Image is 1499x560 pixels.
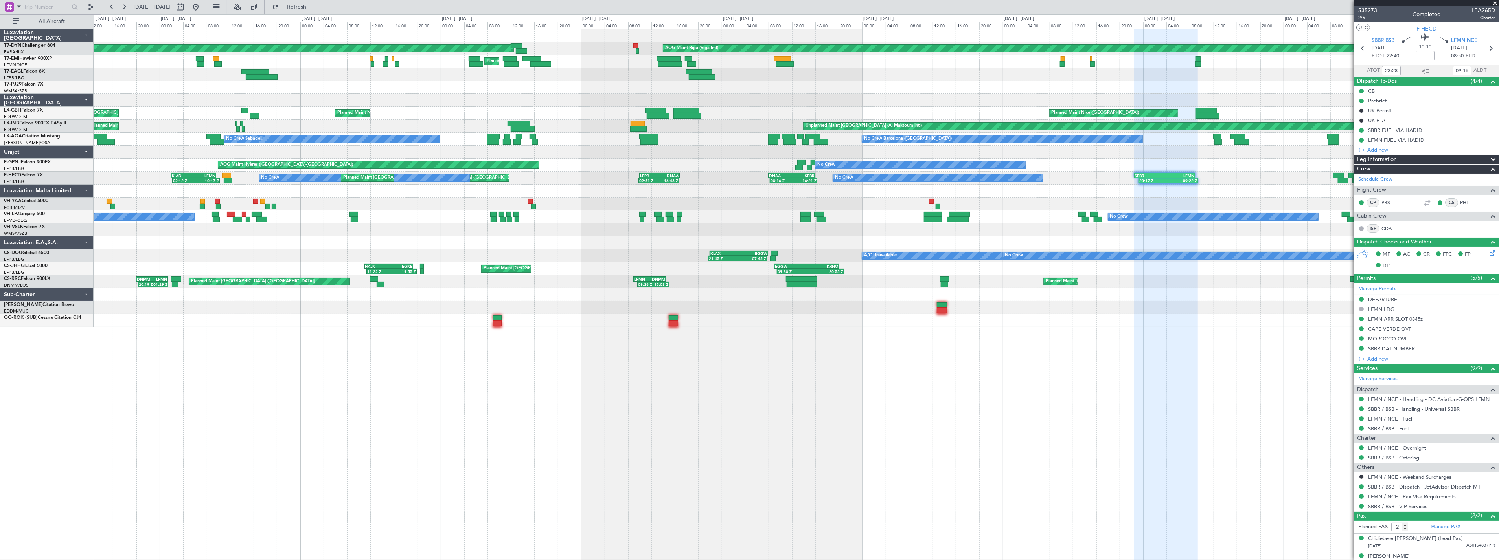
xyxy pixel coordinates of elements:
[511,22,535,29] div: 12:00
[4,69,45,74] a: T7-EAGLFalcon 8X
[769,173,792,178] div: DNAA
[4,225,45,229] a: 9H-VSLKFalcon 7X
[1372,44,1388,52] span: [DATE]
[1417,25,1437,33] span: F-HECD
[418,22,441,29] div: 20:00
[1357,212,1387,221] span: Cabin Crew
[778,269,810,274] div: 09:30 Z
[839,22,863,29] div: 20:00
[4,218,27,223] a: LFMD/CEQ
[394,22,418,29] div: 16:00
[1026,22,1050,29] div: 04:00
[207,22,230,29] div: 08:00
[792,173,815,178] div: SBBR
[1382,66,1401,75] input: --:--
[4,140,50,146] a: [PERSON_NAME]/QSA
[815,22,839,29] div: 16:00
[1368,335,1408,342] div: MOROCCO OVF
[1005,250,1023,262] div: No Crew
[640,173,659,178] div: LFPB
[1471,77,1482,85] span: (4/4)
[1164,173,1194,178] div: LFMN
[628,22,652,29] div: 08:00
[226,133,263,145] div: No Crew Sabadell
[4,302,74,307] a: [PERSON_NAME]Citation Bravo
[370,22,394,29] div: 12:00
[173,178,196,183] div: 02:12 Z
[4,121,19,126] span: LX-INB
[4,179,24,185] a: LFPB/LBG
[4,166,24,172] a: LFPB/LBG
[1330,22,1354,29] div: 08:00
[254,22,277,29] div: 16:00
[90,22,113,29] div: 12:00
[1419,43,1431,51] span: 10:10
[739,251,768,256] div: EGGW
[487,55,552,67] div: Planned Maint [PERSON_NAME]
[1166,22,1190,29] div: 04:00
[1354,22,1378,29] div: 12:00
[909,22,933,29] div: 08:00
[1387,52,1399,60] span: 22:40
[979,22,1003,29] div: 20:00
[659,173,679,178] div: DNAA
[4,43,55,48] a: T7-DYNChallenger 604
[4,205,25,210] a: FCBB/BZV
[886,22,909,29] div: 04:00
[1368,396,1490,403] a: LFMN / NCE - Handling - DC Aviation-G-OPS LFMN
[4,134,60,139] a: LX-AOACitation Mustang
[484,263,607,275] div: Planned Maint [GEOGRAPHIC_DATA] ([GEOGRAPHIC_DATA])
[1357,165,1370,174] span: Crew
[160,22,183,29] div: 00:00
[4,43,22,48] span: T7-DYN
[4,82,43,87] a: T7-PJ29Falcon 7X
[4,269,24,275] a: LFPB/LBG
[4,251,49,255] a: CS-DOUGlobal 6500
[811,269,843,274] div: 20:55 Z
[1368,296,1397,303] div: DEPARTURE
[1356,24,1370,31] button: UTC
[96,16,126,22] div: [DATE] - [DATE]
[4,134,22,139] span: LX-AOA
[1381,225,1399,232] a: GDA
[4,114,27,120] a: EDLW/DTM
[4,160,51,165] a: F-GPNJFalcon 900EX
[650,277,665,282] div: DNMM
[1460,199,1478,206] a: PHL
[709,256,738,261] div: 21:45 Z
[4,251,22,255] span: CS-DOU
[1214,22,1237,29] div: 12:00
[1358,15,1377,21] span: 2/5
[1357,385,1379,394] span: Dispatch
[1451,44,1467,52] span: [DATE]
[9,15,85,28] button: All Aircraft
[4,108,43,113] a: LX-GBHFalcon 7X
[1368,316,1423,322] div: LFMN ARR SLOT 0845z
[152,277,167,282] div: LFMN
[659,178,679,183] div: 16:46 Z
[1368,117,1385,124] div: UK ETA
[1367,224,1379,233] div: ISP
[1357,186,1386,195] span: Flight Crew
[1358,285,1396,293] a: Manage Permits
[191,276,315,287] div: Planned Maint [GEOGRAPHIC_DATA] ([GEOGRAPHIC_DATA])
[817,159,835,171] div: No Crew
[1368,97,1387,104] div: Prebrief
[337,107,425,119] div: Planned Maint Nice ([GEOGRAPHIC_DATA])
[367,269,392,274] div: 11:22 Z
[1358,523,1388,531] label: Planned PAX
[1357,155,1397,164] span: Leg Information
[442,16,472,22] div: [DATE] - [DATE]
[134,4,171,11] span: [DATE] - [DATE]
[534,22,558,29] div: 16:00
[4,199,48,203] a: 9H-YAAGlobal 5000
[1368,454,1419,461] a: SBBR / BSB - Catering
[1368,306,1394,313] div: LFMN LDG
[1357,434,1376,443] span: Charter
[4,256,24,262] a: LFPB/LBG
[956,22,979,29] div: 16:00
[792,22,816,29] div: 12:00
[220,159,353,171] div: AOG Maint Hyères ([GEOGRAPHIC_DATA]-[GEOGRAPHIC_DATA])
[4,308,29,314] a: EDDM/MUC
[1368,137,1424,143] div: LFMN FUEL VIA HADID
